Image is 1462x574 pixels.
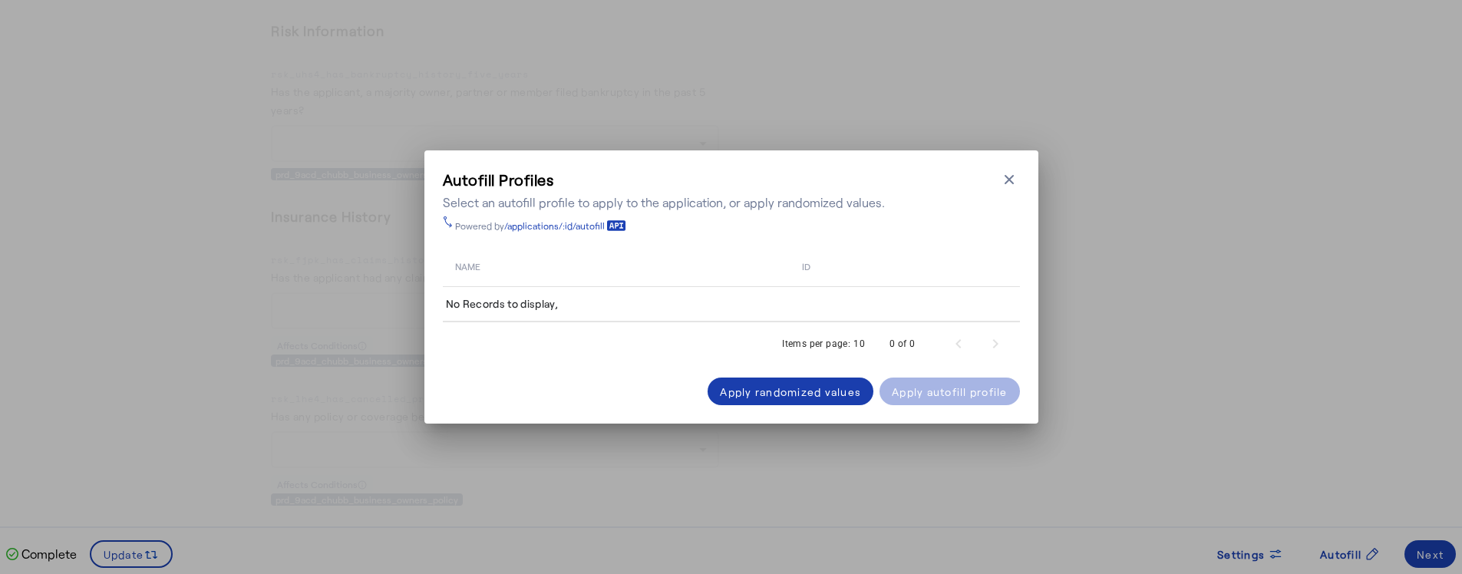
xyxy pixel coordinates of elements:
[782,336,850,351] div: Items per page:
[802,258,810,273] span: id
[443,169,885,190] h3: Autofill Profiles
[455,219,626,232] div: Powered by
[889,336,915,351] div: 0 of 0
[720,384,861,400] div: Apply randomized values
[443,244,1020,323] table: Table view of all quotes submitted by your platform
[443,287,1020,322] td: No Records to display,
[853,336,865,351] div: 10
[708,378,873,405] button: Apply randomized values
[455,258,480,273] span: name
[504,219,626,232] a: /applications/:id/autofill
[443,193,885,212] div: Select an autofill profile to apply to the application, or apply randomized values.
